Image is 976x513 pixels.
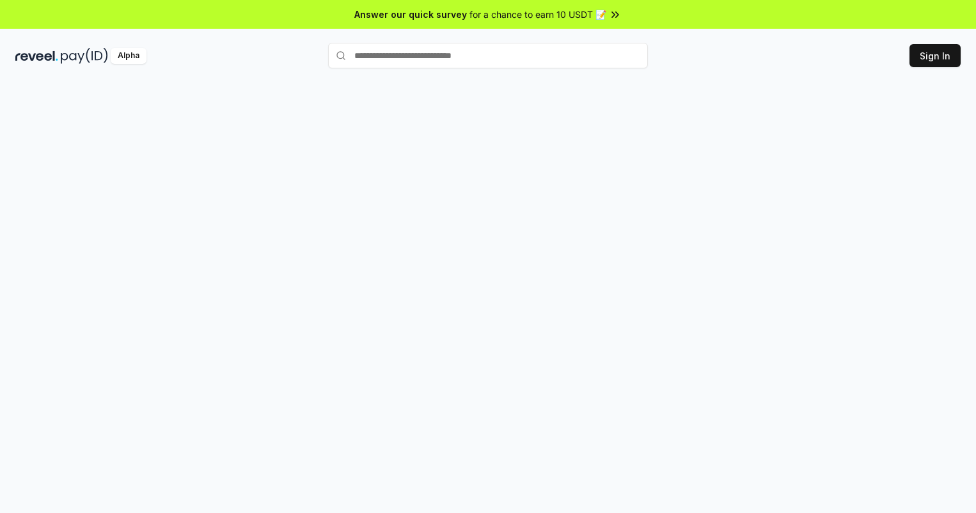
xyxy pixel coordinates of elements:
span: for a chance to earn 10 USDT 📝 [469,8,606,21]
span: Answer our quick survey [354,8,467,21]
img: reveel_dark [15,48,58,64]
div: Alpha [111,48,146,64]
button: Sign In [909,44,961,67]
img: pay_id [61,48,108,64]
